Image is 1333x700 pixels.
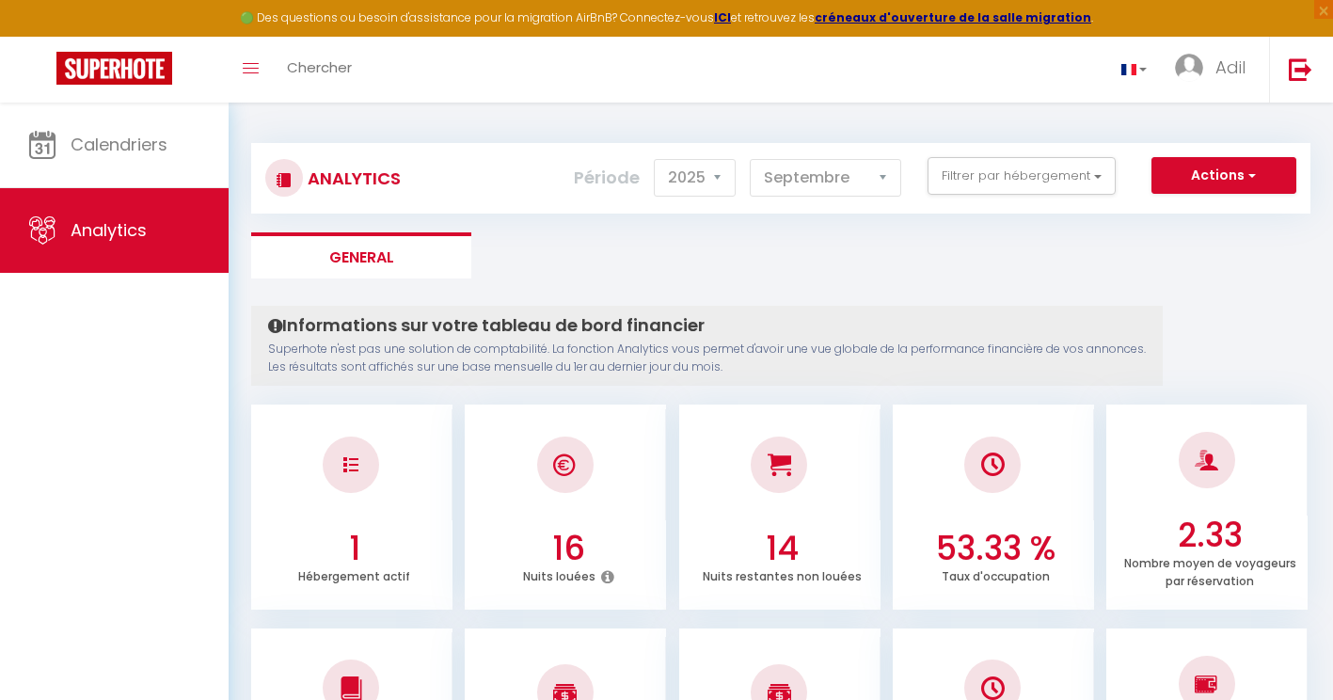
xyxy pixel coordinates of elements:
[928,157,1116,195] button: Filtrer par hébergement
[1151,157,1296,195] button: Actions
[1175,54,1203,82] img: ...
[262,529,448,568] h3: 1
[343,457,358,472] img: NO IMAGE
[1161,37,1269,103] a: ... Adil
[981,676,1005,700] img: NO IMAGE
[523,565,595,584] p: Nuits louées
[298,565,410,584] p: Hébergement actif
[268,341,1146,376] p: Superhote n'est pas une solution de comptabilité. La fonction Analytics vous permet d'avoir une v...
[714,9,731,25] a: ICI
[903,529,1089,568] h3: 53.33 %
[574,157,640,199] label: Période
[942,565,1050,584] p: Taux d'occupation
[815,9,1091,25] a: créneaux d'ouverture de la salle migration
[689,529,875,568] h3: 14
[303,157,401,199] h3: Analytics
[268,315,1146,336] h4: Informations sur votre tableau de bord financier
[1215,56,1246,79] span: Adil
[251,232,471,278] li: General
[1253,615,1319,686] iframe: Chat
[273,37,366,103] a: Chercher
[1117,516,1303,555] h3: 2.33
[71,218,147,242] span: Analytics
[56,52,172,85] img: Super Booking
[703,565,862,584] p: Nuits restantes non louées
[1124,551,1296,589] p: Nombre moyen de voyageurs par réservation
[1289,57,1312,81] img: logout
[1195,673,1218,695] img: NO IMAGE
[475,529,661,568] h3: 16
[71,133,167,156] span: Calendriers
[287,57,352,77] span: Chercher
